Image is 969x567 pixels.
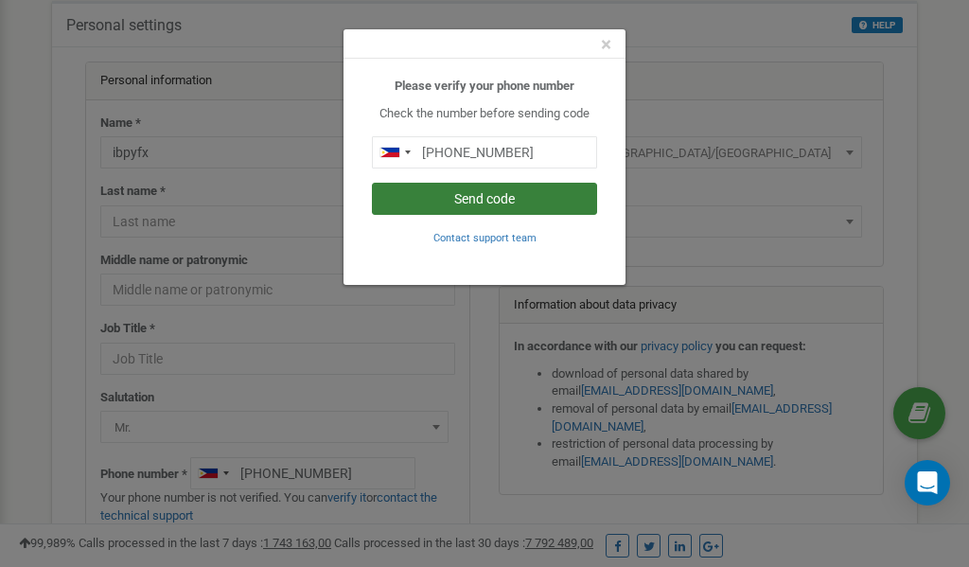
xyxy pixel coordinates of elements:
[372,136,597,168] input: 0905 123 4567
[433,230,537,244] a: Contact support team
[601,33,611,56] span: ×
[372,105,597,123] p: Check the number before sending code
[372,183,597,215] button: Send code
[601,35,611,55] button: Close
[433,232,537,244] small: Contact support team
[395,79,574,93] b: Please verify your phone number
[905,460,950,505] div: Open Intercom Messenger
[373,137,416,168] div: Telephone country code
